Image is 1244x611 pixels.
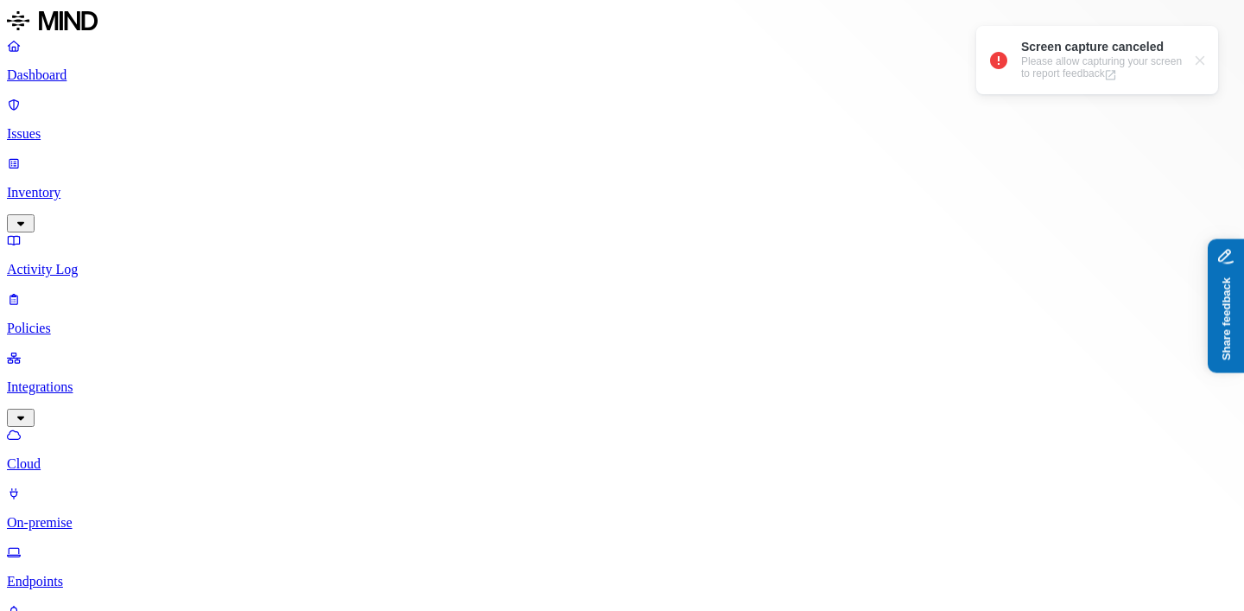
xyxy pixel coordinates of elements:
[7,262,1237,277] p: Activity Log
[7,38,1237,83] a: Dashboard
[1208,239,1244,372] iframe: Marker.io feedback button
[7,67,1237,83] p: Dashboard
[7,574,1237,589] p: Endpoints
[7,126,1237,142] p: Issues
[7,7,98,35] img: MIND
[7,350,1237,424] a: Integrations
[7,156,1237,230] a: Inventory
[7,97,1237,142] a: Issues
[7,427,1237,472] a: Cloud
[7,232,1237,277] a: Activity Log
[7,515,1237,531] p: On-premise
[7,291,1237,336] a: Policies
[7,544,1237,589] a: Endpoints
[7,185,1237,200] p: Inventory
[7,321,1237,336] p: Policies
[7,7,1237,38] a: MIND
[7,456,1237,472] p: Cloud
[7,486,1237,531] a: On-premise
[968,17,1227,121] iframe: Marker.io notification
[7,379,1237,395] p: Integrations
